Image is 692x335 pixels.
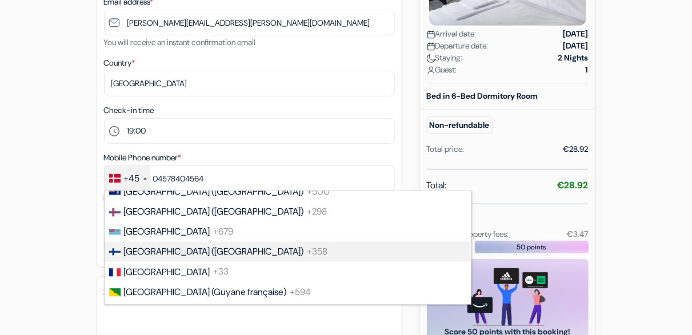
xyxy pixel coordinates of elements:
span: +679 [214,225,234,237]
img: calendar.svg [427,30,435,39]
label: Mobile Phone number [104,152,182,164]
span: Departure date: [427,40,489,52]
div: Denmark (Danmark): +45 [105,166,150,191]
img: calendar.svg [427,42,435,51]
img: moon.svg [427,54,435,63]
div: €28.92 [563,143,589,155]
strong: [DATE] [563,28,589,40]
span: +298 [307,205,327,217]
span: [GEOGRAPHIC_DATA] [124,225,210,237]
small: Non-refundable [427,116,493,134]
div: +45 [124,172,140,185]
div: Total price: [427,143,465,155]
span: 50 points [517,242,546,252]
img: user_icon.svg [427,66,435,75]
ul: List of countries [104,191,471,305]
span: +33 [214,266,229,278]
strong: [DATE] [563,40,589,52]
small: You will receive an instant confirmation email [104,37,256,47]
label: Check-in time [104,104,154,116]
label: Country [104,57,135,69]
span: Staying: [427,52,463,64]
b: Bed in 6-Bed Dormitory Room [427,91,538,101]
span: Total: [427,179,447,192]
span: +358 [307,245,328,257]
span: [GEOGRAPHIC_DATA] ([GEOGRAPHIC_DATA]) [124,205,304,217]
strong: 2 Nights [558,52,589,64]
strong: €28.92 [558,179,589,191]
span: [GEOGRAPHIC_DATA] ([GEOGRAPHIC_DATA]) [124,245,304,257]
img: gift_card_hero_new.png [467,268,548,326]
input: Enter email address [104,10,395,35]
input: 32 12 34 56 [104,166,395,191]
small: €3.47 [567,229,588,239]
span: +594 [290,286,311,298]
span: [GEOGRAPHIC_DATA] (Guyane française) [124,286,287,298]
span: Guest: [427,64,457,76]
span: Arrival date: [427,28,477,40]
span: +500 [307,185,330,197]
span: [GEOGRAPHIC_DATA] ([GEOGRAPHIC_DATA]) [124,185,304,197]
strong: 1 [586,64,589,76]
span: [GEOGRAPHIC_DATA] [124,266,210,278]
